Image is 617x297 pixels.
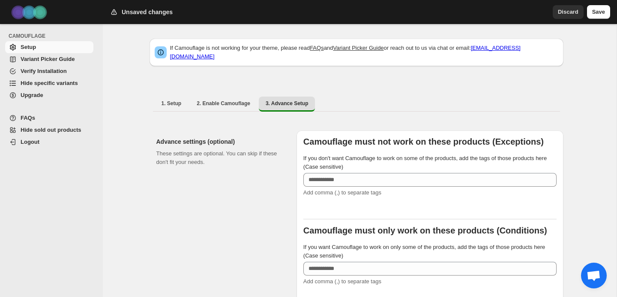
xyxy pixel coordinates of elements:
[156,137,283,146] h2: Advance settings (optional)
[581,263,607,288] a: Open chat
[5,77,93,89] a: Hide specific variants
[21,139,39,145] span: Logout
[303,189,381,196] span: Add comma (,) to separate tags
[21,127,81,133] span: Hide sold out products
[5,53,93,65] a: Variant Picker Guide
[122,8,173,16] h2: Unsaved changes
[5,41,93,53] a: Setup
[197,100,250,107] span: 2. Enable Camouflage
[156,149,283,167] p: These settings are optional. You can skip if these don't fit your needs.
[5,136,93,148] a: Logout
[21,68,67,74] span: Verify Installation
[592,8,605,16] span: Save
[558,8,578,16] span: Discard
[333,45,383,51] a: Variant Picker Guide
[5,112,93,124] a: FAQs
[21,56,75,62] span: Variant Picker Guide
[5,65,93,77] a: Verify Installation
[21,115,35,121] span: FAQs
[303,226,547,235] b: Camouflage must only work on these products (Conditions)
[266,100,308,107] span: 3. Advance Setup
[303,278,381,285] span: Add comma (,) to separate tags
[310,45,324,51] a: FAQs
[9,33,97,39] span: CAMOUFLAGE
[553,5,584,19] button: Discard
[303,244,545,259] span: If you want Camouflage to work on only some of the products, add the tags of those products here ...
[587,5,610,19] button: Save
[21,92,43,98] span: Upgrade
[303,155,547,170] span: If you don't want Camouflage to work on some of the products, add the tags of those products here...
[303,137,544,146] b: Camouflage must not work on these products (Exceptions)
[170,44,558,61] p: If Camouflage is not working for your theme, please read and or reach out to us via chat or email:
[21,80,78,86] span: Hide specific variants
[5,89,93,101] a: Upgrade
[21,44,36,50] span: Setup
[5,124,93,136] a: Hide sold out products
[162,100,182,107] span: 1. Setup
